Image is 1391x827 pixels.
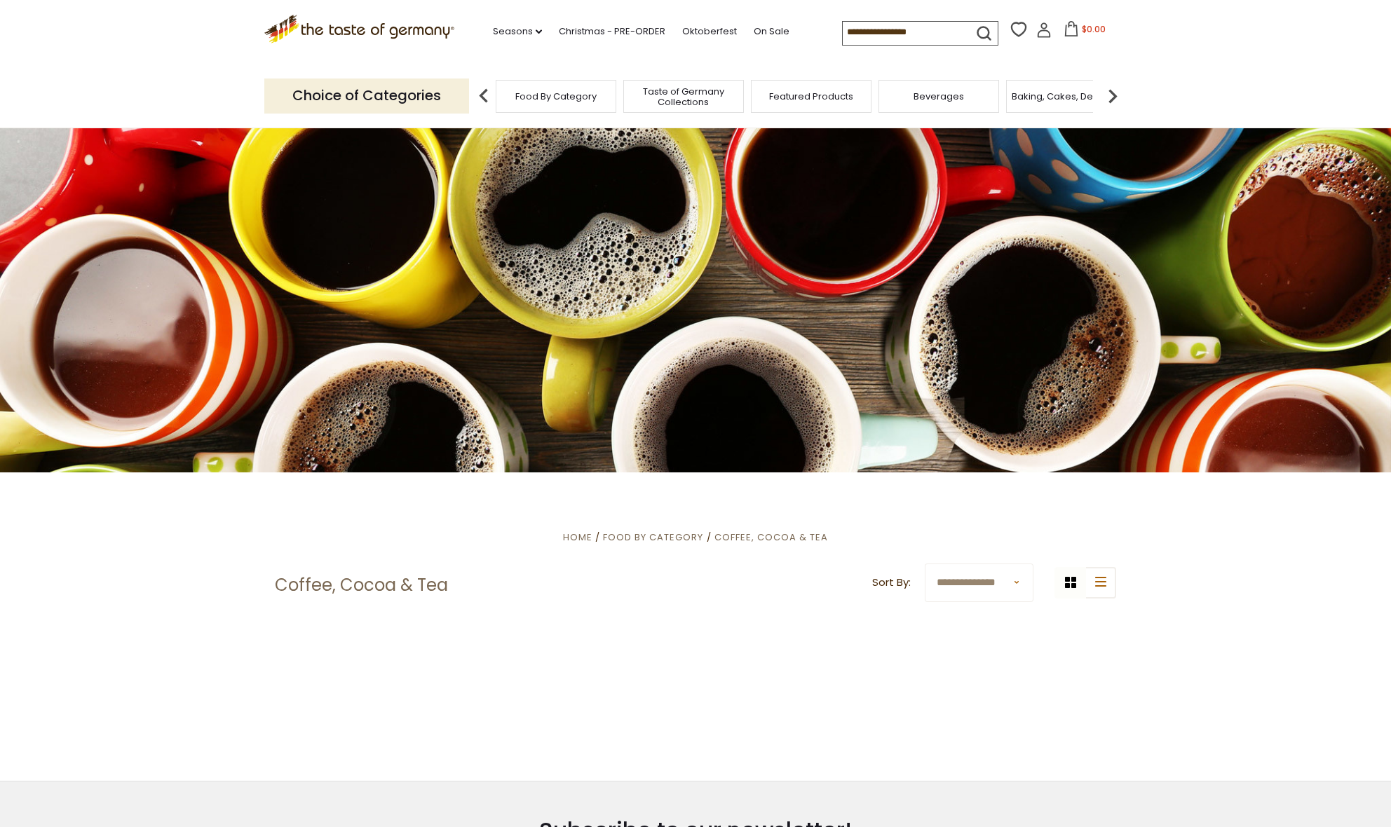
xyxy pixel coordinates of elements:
[1012,91,1120,102] a: Baking, Cakes, Desserts
[769,91,853,102] a: Featured Products
[603,531,703,544] a: Food By Category
[493,24,542,39] a: Seasons
[754,24,789,39] a: On Sale
[515,91,597,102] a: Food By Category
[714,531,828,544] a: Coffee, Cocoa & Tea
[682,24,737,39] a: Oktoberfest
[470,82,498,110] img: previous arrow
[1099,82,1127,110] img: next arrow
[1054,21,1114,42] button: $0.00
[275,575,448,596] h1: Coffee, Cocoa & Tea
[914,91,964,102] a: Beverages
[563,531,592,544] a: Home
[872,574,911,592] label: Sort By:
[1082,23,1106,35] span: $0.00
[627,86,740,107] a: Taste of Germany Collections
[264,78,469,113] p: Choice of Categories
[559,24,665,39] a: Christmas - PRE-ORDER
